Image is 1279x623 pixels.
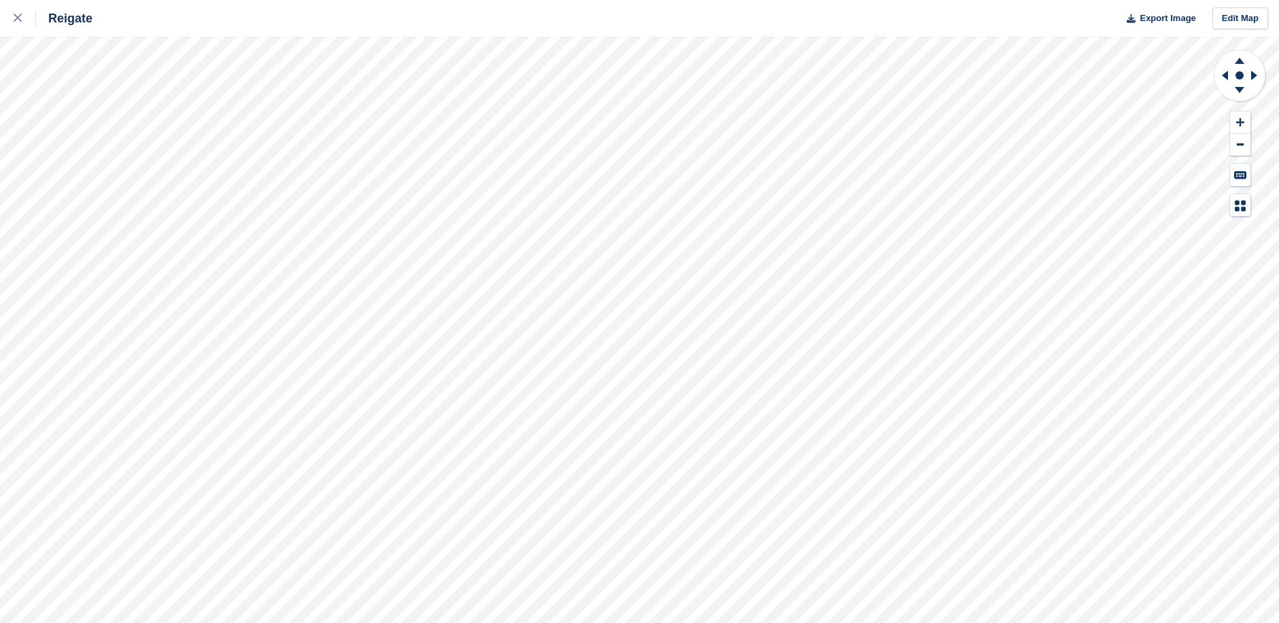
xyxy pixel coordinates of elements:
div: Reigate [36,10,92,26]
button: Zoom In [1230,111,1250,134]
button: Map Legend [1230,194,1250,217]
a: Edit Map [1212,7,1268,30]
button: Export Image [1119,7,1196,30]
button: Keyboard Shortcuts [1230,164,1250,186]
button: Zoom Out [1230,134,1250,156]
span: Export Image [1140,12,1195,25]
